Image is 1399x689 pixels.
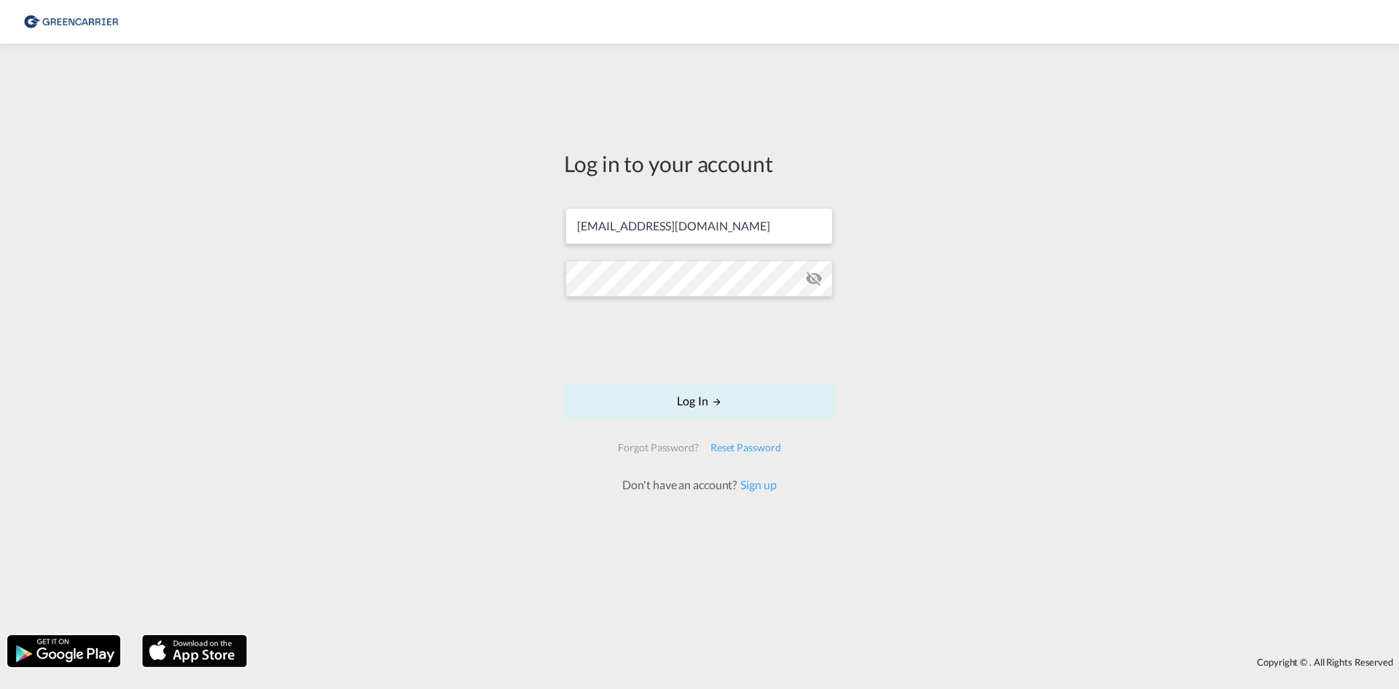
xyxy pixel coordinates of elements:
div: Reset Password [705,435,787,461]
div: Log in to your account [564,148,835,179]
img: apple.png [141,634,248,669]
a: Sign up [737,478,776,491]
button: LOGIN [564,383,835,419]
md-icon: icon-eye-off [805,270,823,287]
img: 8cf206808afe11efa76fcd1e3d746489.png [22,6,120,39]
div: Copyright © . All Rights Reserved [254,650,1399,674]
div: Forgot Password? [612,435,704,461]
img: google.png [6,634,122,669]
div: Don't have an account? [606,477,792,493]
input: Enter email/phone number [565,208,833,244]
iframe: reCAPTCHA [589,311,810,368]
